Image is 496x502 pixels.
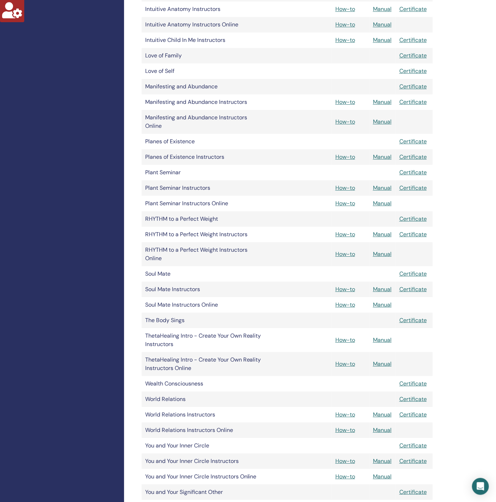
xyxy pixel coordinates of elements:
[373,21,392,28] a: Manual
[142,297,268,313] td: Soul Mate Instructors Online
[373,153,392,161] a: Manual
[373,5,392,13] a: Manual
[335,118,355,125] a: How-to
[142,376,268,391] td: Wealth Consciousness
[335,457,355,465] a: How-to
[335,200,355,207] a: How-to
[399,231,427,238] a: Certificate
[399,316,427,324] a: Certificate
[399,153,427,161] a: Certificate
[399,395,427,403] a: Certificate
[373,360,392,368] a: Manual
[142,328,268,352] td: ThetaHealing Intro - Create Your Own Reality Instructors
[335,5,355,13] a: How-to
[373,184,392,192] a: Manual
[142,282,268,297] td: Soul Mate Instructors
[335,231,355,238] a: How-to
[142,438,268,453] td: You and Your Inner Circle
[335,301,355,308] a: How-to
[142,266,268,282] td: Soul Mate
[373,118,392,125] a: Manual
[399,488,427,496] a: Certificate
[142,17,268,32] td: Intuitive Anatomy Instructors Online
[399,215,427,222] a: Certificate
[142,196,268,211] td: Plant Seminar Instructors Online
[399,411,427,418] a: Certificate
[399,67,427,75] a: Certificate
[142,180,268,196] td: Plant Seminar Instructors
[142,110,268,134] td: Manifesting and Abundance Instructors Online
[142,407,268,422] td: World Relations Instructors
[142,242,268,266] td: RHYTHM to a Perfect Weight Instructors Online
[373,285,392,293] a: Manual
[142,149,268,165] td: Planes of Existence Instructors
[399,5,427,13] a: Certificate
[142,32,268,48] td: Intuitive Child In Me Instructors
[373,36,392,44] a: Manual
[373,457,392,465] a: Manual
[373,301,392,308] a: Manual
[142,134,268,149] td: Planes of Existence
[335,153,355,161] a: How-to
[399,83,427,90] a: Certificate
[399,270,427,277] a: Certificate
[335,285,355,293] a: How-to
[142,469,268,484] td: You and Your Inner Circle Instructors Online
[335,98,355,106] a: How-to
[142,1,268,17] td: Intuitive Anatomy Instructors
[142,313,268,328] td: The Body Sings
[399,98,427,106] a: Certificate
[335,336,355,344] a: How-to
[142,79,268,94] td: Manifesting and Abundance
[335,36,355,44] a: How-to
[335,473,355,480] a: How-to
[142,165,268,180] td: Plant Seminar
[335,21,355,28] a: How-to
[142,352,268,376] td: ThetaHealing Intro - Create Your Own Reality Instructors Online
[373,250,392,258] a: Manual
[142,484,268,500] td: You and Your Significant Other
[373,411,392,418] a: Manual
[335,411,355,418] a: How-to
[373,426,392,434] a: Manual
[373,98,392,106] a: Manual
[399,169,427,176] a: Certificate
[399,442,427,449] a: Certificate
[373,231,392,238] a: Manual
[142,422,268,438] td: World Relations Instructors Online
[399,457,427,465] a: Certificate
[335,426,355,434] a: How-to
[335,250,355,258] a: How-to
[399,285,427,293] a: Certificate
[142,391,268,407] td: World Relations
[142,227,268,242] td: RHYTHM to a Perfect Weight Instructors
[399,36,427,44] a: Certificate
[399,138,427,145] a: Certificate
[142,94,268,110] td: Manifesting and Abundance Instructors
[335,184,355,192] a: How-to
[142,211,268,227] td: RHYTHM to a Perfect Weight
[335,360,355,368] a: How-to
[142,63,268,79] td: Love of Self
[399,184,427,192] a: Certificate
[399,380,427,387] a: Certificate
[472,478,489,495] div: Open Intercom Messenger
[373,473,392,480] a: Manual
[142,48,268,63] td: Love of Family
[142,453,268,469] td: You and Your Inner Circle Instructors
[373,200,392,207] a: Manual
[373,336,392,344] a: Manual
[399,52,427,59] a: Certificate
